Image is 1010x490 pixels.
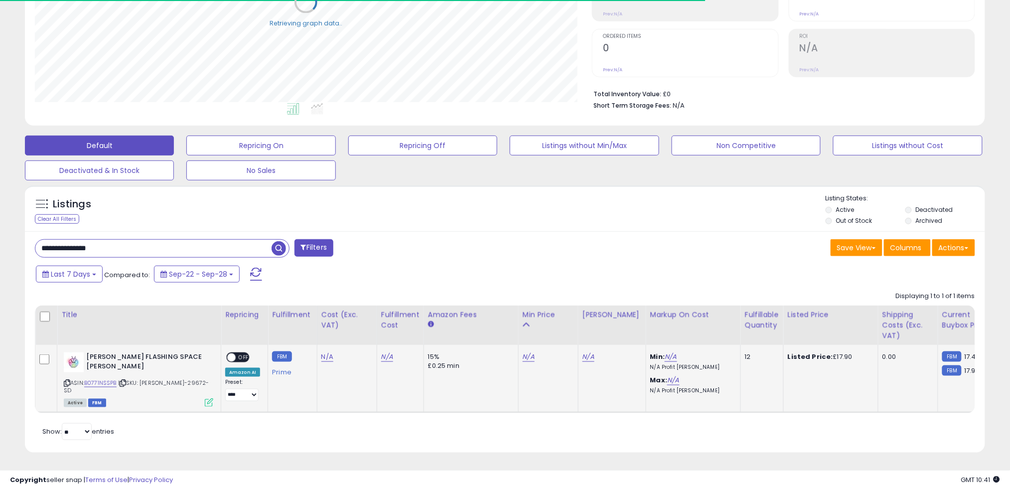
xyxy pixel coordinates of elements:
[10,476,173,485] div: seller snap | |
[225,310,264,320] div: Repricing
[800,42,975,56] h2: N/A
[510,136,659,156] button: Listings without Min/Max
[650,387,733,394] p: N/A Profit [PERSON_NAME]
[593,101,671,110] b: Short Term Storage Fees:
[523,352,535,362] a: N/A
[236,353,252,362] span: OFF
[603,67,622,73] small: Prev: N/A
[428,361,511,370] div: £0.25 min
[294,239,333,257] button: Filters
[61,310,217,320] div: Title
[800,34,975,39] span: ROI
[942,351,962,362] small: FBM
[51,269,90,279] span: Last 7 Days
[270,19,342,28] div: Retrieving graph data..
[321,352,333,362] a: N/A
[186,161,335,180] button: No Sales
[915,216,942,225] label: Archived
[836,216,872,225] label: Out of Stock
[942,365,962,376] small: FBM
[225,379,260,401] div: Preset:
[523,310,574,320] div: Min Price
[831,239,882,256] button: Save View
[381,352,393,362] a: N/A
[186,136,335,156] button: Repricing On
[884,239,931,256] button: Columns
[381,310,420,330] div: Fulfillment Cost
[646,306,740,345] th: The percentage added to the cost of goods (COGS) that forms the calculator for Min & Max prices.
[800,11,819,17] small: Prev: N/A
[428,310,514,320] div: Amazon Fees
[88,399,106,407] span: FBM
[582,352,594,362] a: N/A
[942,310,994,330] div: Current Buybox Price
[890,243,922,253] span: Columns
[961,475,1000,485] span: 2025-10-6 10:41 GMT
[593,87,968,99] li: £0
[582,310,642,320] div: [PERSON_NAME]
[800,67,819,73] small: Prev: N/A
[272,364,309,376] div: Prime
[129,475,173,485] a: Privacy Policy
[42,427,114,436] span: Show: entries
[428,320,434,329] small: Amazon Fees.
[650,375,668,385] b: Max:
[225,368,260,377] div: Amazon AI
[745,352,776,361] div: 12
[25,136,174,156] button: Default
[788,310,874,320] div: Listed Price
[915,205,953,214] label: Deactivated
[665,352,677,362] a: N/A
[35,214,79,224] div: Clear All Filters
[10,475,46,485] strong: Copyright
[84,379,117,387] a: B0771NSSPB
[964,366,976,375] span: 17.9
[64,379,209,394] span: | SKU: [PERSON_NAME]-29672-SD
[673,101,685,110] span: N/A
[882,310,934,341] div: Shipping Costs (Exc. VAT)
[85,475,128,485] a: Terms of Use
[603,42,778,56] h2: 0
[667,375,679,385] a: N/A
[788,352,870,361] div: £17.90
[650,364,733,371] p: N/A Profit [PERSON_NAME]
[272,310,312,320] div: Fulfillment
[964,352,980,361] span: 17.46
[833,136,982,156] button: Listings without Cost
[603,11,622,17] small: Prev: N/A
[25,161,174,180] button: Deactivated & In Stock
[650,352,665,361] b: Min:
[896,292,975,301] div: Displaying 1 to 1 of 1 items
[36,266,103,283] button: Last 7 Days
[53,197,91,211] h5: Listings
[154,266,240,283] button: Sep-22 - Sep-28
[836,205,855,214] label: Active
[650,310,736,320] div: Markup on Cost
[882,352,930,361] div: 0.00
[321,310,373,330] div: Cost (Exc. VAT)
[788,352,833,361] b: Listed Price:
[428,352,511,361] div: 15%
[348,136,497,156] button: Repricing Off
[86,352,207,373] b: [PERSON_NAME] FLASHING SPACE [PERSON_NAME]
[272,351,291,362] small: FBM
[169,269,227,279] span: Sep-22 - Sep-28
[64,352,213,406] div: ASIN:
[64,352,84,372] img: 31D6GRl+XuL._SL40_.jpg
[593,90,661,98] b: Total Inventory Value:
[745,310,779,330] div: Fulfillable Quantity
[603,34,778,39] span: Ordered Items
[826,194,985,203] p: Listing States:
[64,399,87,407] span: All listings currently available for purchase on Amazon
[932,239,975,256] button: Actions
[104,270,150,280] span: Compared to:
[672,136,821,156] button: Non Competitive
